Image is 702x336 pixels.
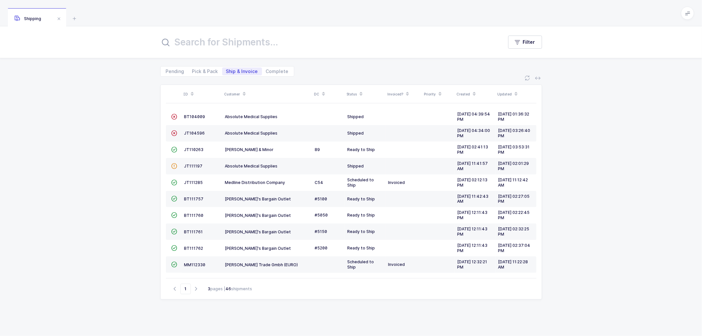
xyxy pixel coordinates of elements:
span: Shipped [348,114,364,119]
span: [DATE] 04:34:00 PM [457,128,490,138]
span: [DATE] 01:36:32 PM [498,112,530,122]
span: [PERSON_NAME]'s Bargain Outlet [225,246,291,251]
span: Complete [266,69,289,74]
span: [DATE] 12:11:43 PM [457,210,488,220]
span: Shipping [14,16,41,21]
span: Absolute Medical Supplies [225,114,278,119]
span: [PERSON_NAME]'s Bargain Outlet [225,213,291,218]
span:  [171,180,177,185]
span: [DATE] 11:41:57 AM [457,161,488,171]
span:  [171,213,177,218]
span:  [171,114,177,119]
span: [DATE] 11:22:28 AM [498,259,528,270]
span: [DATE] 02:22:45 PM [498,210,530,220]
span: Ready to Ship [348,213,375,218]
span: BT104009 [184,114,205,119]
span: [PERSON_NAME] & Minor [225,147,274,152]
div: pages | shipments [208,286,252,292]
b: 3 [208,286,211,291]
span: [DATE] 11:12:42 AM [498,177,528,188]
button: Filter [508,36,542,49]
span:  [171,262,177,267]
input: Search for Shipments... [160,34,495,50]
div: Created [457,89,494,100]
div: Priority [424,89,453,100]
div: Invoiced [388,262,420,267]
span: Medline Distribution Company [225,180,285,185]
span: Ready to Ship [348,147,375,152]
span: [DATE] 02:27:05 PM [498,194,530,204]
span: JT111285 [184,180,203,185]
span: JT110263 [184,147,204,152]
div: Status [347,89,384,100]
span: Ship & Invoice [226,69,258,74]
span: MM112330 [184,262,206,267]
span:  [171,164,177,168]
span: JT104596 [184,131,205,136]
span: [DATE] 02:41:13 PM [457,144,488,155]
span: Shipped [348,164,364,168]
div: Invoiced? [388,89,420,100]
div: Updated [498,89,534,100]
span: [DATE] 11:42:43 AM [457,194,489,204]
span: #5200 [315,246,328,250]
span: Scheduled to Ship [348,259,374,270]
span: Scheduled to Ship [348,177,374,188]
span:  [171,246,177,250]
span: [PERSON_NAME]'s Bargain Outlet [225,229,291,234]
span: [DATE] 04:39:54 PM [457,112,490,122]
span:  [171,131,177,136]
span: [DATE] 02:12:13 PM [457,177,488,188]
b: 46 [226,286,231,291]
span: Go to [180,284,191,294]
span: Pick & Pack [192,69,218,74]
span:  [171,196,177,201]
span: BT111760 [184,213,204,218]
span: Ready to Ship [348,246,375,250]
span: [PERSON_NAME]'s Bargain Outlet [225,196,291,201]
span: BT111762 [184,246,203,251]
span:  [171,229,177,234]
span: [DATE] 12:11:43 PM [457,226,488,237]
span: #5100 [315,196,327,201]
div: ID [184,89,221,100]
span: [PERSON_NAME] Trade Gmbh (EURO) [225,262,298,267]
span: Ready to Ship [348,196,375,201]
span: Filter [523,39,535,45]
div: DC [314,89,343,100]
span: Pending [166,69,184,74]
span: [DATE] 12:11:43 PM [457,243,488,253]
div: Invoiced [388,180,420,185]
span: [DATE] 02:37:04 PM [498,243,531,253]
span: Absolute Medical Supplies [225,131,278,136]
span: Shipped [348,131,364,136]
span: Absolute Medical Supplies [225,164,278,168]
span: [DATE] 03:53:31 PM [498,144,530,155]
span: [DATE] 02:32:25 PM [498,226,530,237]
span: BT111757 [184,196,204,201]
span: BT111761 [184,229,203,234]
span: 89 [315,147,320,152]
span: [DATE] 12:32:21 PM [457,259,487,270]
span:  [171,147,177,152]
span: [DATE] 02:01:29 PM [498,161,529,171]
span: C54 [315,180,324,185]
span: Ready to Ship [348,229,375,234]
span: JT111197 [184,164,203,168]
span: [DATE] 03:26:40 PM [498,128,531,138]
span: #5050 [315,213,328,218]
div: Customer [224,89,310,100]
span: #5150 [315,229,327,234]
